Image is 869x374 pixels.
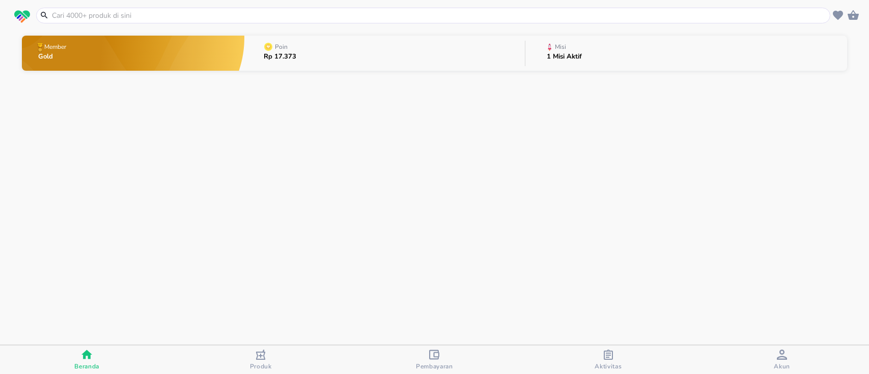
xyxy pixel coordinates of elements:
[44,44,66,50] p: Member
[264,53,296,60] p: Rp 17.373
[695,346,869,374] button: Akun
[521,346,695,374] button: Aktivitas
[555,44,566,50] p: Misi
[244,33,525,73] button: PoinRp 17.373
[22,33,245,73] button: MemberGold
[38,53,68,60] p: Gold
[51,10,828,21] input: Cari 4000+ produk di sini
[416,362,453,370] span: Pembayaran
[14,10,30,23] img: logo_swiperx_s.bd005f3b.svg
[547,53,582,60] p: 1 Misi Aktif
[275,44,288,50] p: Poin
[595,362,622,370] span: Aktivitas
[174,346,347,374] button: Produk
[74,362,99,370] span: Beranda
[250,362,272,370] span: Produk
[774,362,790,370] span: Akun
[348,346,521,374] button: Pembayaran
[525,33,847,73] button: Misi1 Misi Aktif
